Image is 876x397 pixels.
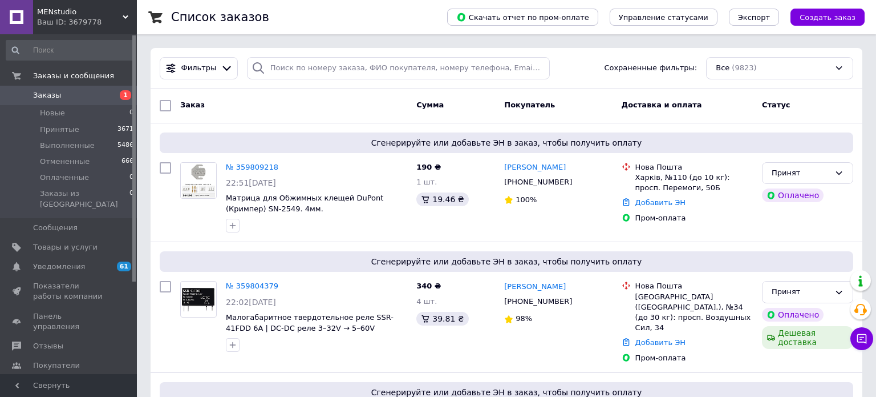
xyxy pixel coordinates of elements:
a: Фото товару [180,162,217,199]
a: № 359809218 [226,163,278,171]
button: Скачать отчет по пром-оплате [447,9,598,26]
a: Фото товару [180,281,217,318]
div: Оплачено [762,189,824,202]
span: Выполненные [40,141,95,151]
span: Принятые [40,125,79,135]
span: 340 ₴ [416,282,441,290]
span: Новые [40,108,65,118]
a: Создать заказ [779,13,865,21]
span: Оплаченные [40,173,89,183]
span: Заказы из [GEOGRAPHIC_DATA] [40,189,129,209]
button: Экспорт [729,9,779,26]
a: Малогабаритное твердотельное реле SSR-41FDD 6A | DC-DC реле 3–32V → 5–60V [226,313,394,332]
span: MENstudio [37,7,123,17]
div: Принят [772,167,830,179]
span: Создать заказ [800,13,855,22]
span: Управление статусами [619,13,708,22]
div: [PHONE_NUMBER] [502,175,574,190]
div: Пром-оплата [635,353,753,363]
span: (9823) [732,63,756,72]
div: Оплачено [762,308,824,322]
span: Панель управления [33,311,106,332]
span: Отзывы [33,341,63,351]
div: Принят [772,286,830,298]
span: Сумма [416,101,444,109]
span: Сгенерируйте или добавьте ЭН в заказ, чтобы получить оплату [164,256,849,267]
img: Фото товару [181,287,216,312]
span: Все [716,63,729,74]
div: Нова Пошта [635,281,753,291]
span: 100% [516,195,537,204]
input: Поиск по номеру заказа, ФИО покупателя, номеру телефона, Email, номеру накладной [247,57,550,79]
span: 4 шт. [416,297,437,306]
span: Сохраненные фильтры: [604,63,697,74]
span: Сгенерируйте или добавьте ЭН в заказ, чтобы получить оплату [164,137,849,149]
div: [PHONE_NUMBER] [502,294,574,309]
span: Показатели работы компании [33,281,106,302]
span: Заказы и сообщения [33,71,114,81]
span: Покупатели [33,360,80,371]
div: Дешевая доставка [762,326,853,349]
div: Харків, №110 (до 10 кг): просп. Перемоги, 50Б [635,173,753,193]
span: 1 шт. [416,178,437,186]
span: Уведомления [33,262,85,272]
input: Поиск [6,40,135,61]
div: Нова Пошта [635,162,753,173]
span: 0 [129,173,133,183]
a: Матрица для Обжимных клещей DuPont (Кримпер) SN-2549. 4мм. [226,194,383,213]
span: 666 [121,157,133,167]
a: № 359804379 [226,282,278,290]
span: Скачать отчет по пром-оплате [456,12,589,22]
span: Товары и услуги [33,242,98,252]
span: Покупатель [504,101,555,109]
div: 19.46 ₴ [416,193,468,206]
span: 0 [129,189,133,209]
a: [PERSON_NAME] [504,162,566,173]
span: 190 ₴ [416,163,441,171]
span: Отмененные [40,157,90,167]
button: Чат с покупателем [850,327,873,350]
span: Заказы [33,90,61,101]
span: 1 [120,90,131,100]
span: 22:02[DATE] [226,298,276,307]
h1: Список заказов [171,10,269,24]
span: Статус [762,101,790,109]
div: [GEOGRAPHIC_DATA] ([GEOGRAPHIC_DATA].), №34 (до 30 кг): просп. Воздушных Сил, 34 [635,292,753,334]
span: 98% [516,314,532,323]
span: 22:51[DATE] [226,178,276,187]
span: Сообщения [33,223,78,233]
span: Заказ [180,101,205,109]
div: Пром-оплата [635,213,753,223]
img: Фото товару [181,163,216,198]
div: Ваш ID: 3679778 [37,17,137,27]
span: 5486 [117,141,133,151]
span: 3671 [117,125,133,135]
button: Создать заказ [790,9,865,26]
button: Управление статусами [610,9,717,26]
a: Добавить ЭН [635,198,686,207]
span: Доставка и оплата [622,101,702,109]
span: Экспорт [738,13,770,22]
span: 61 [117,262,131,271]
span: 0 [129,108,133,118]
div: 39.81 ₴ [416,312,468,326]
a: [PERSON_NAME] [504,282,566,292]
span: Фильтры [181,63,217,74]
a: Добавить ЭН [635,338,686,347]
